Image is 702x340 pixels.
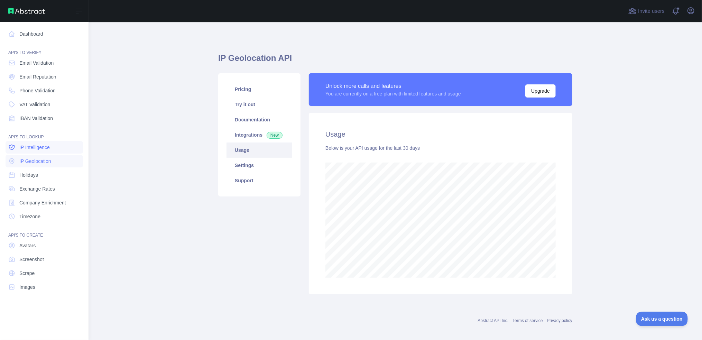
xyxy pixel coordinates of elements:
[627,6,666,17] button: Invite users
[478,318,509,323] a: Abstract API Inc.
[227,97,292,112] a: Try it out
[6,281,83,293] a: Images
[6,224,83,238] div: API'S TO CREATE
[19,199,66,206] span: Company Enrichment
[218,53,572,69] h1: IP Geolocation API
[19,213,40,220] span: Timezone
[19,144,50,151] span: IP Intelligence
[636,312,688,326] iframe: Toggle Customer Support
[638,7,665,15] span: Invite users
[6,42,83,55] div: API'S TO VERIFY
[19,284,35,291] span: Images
[6,155,83,167] a: IP Geolocation
[525,84,556,98] button: Upgrade
[6,141,83,154] a: IP Intelligence
[8,8,45,14] img: Abstract API
[227,112,292,127] a: Documentation
[19,59,54,66] span: Email Validation
[19,270,35,277] span: Scrape
[19,185,55,192] span: Exchange Rates
[325,82,461,90] div: Unlock more calls and features
[325,145,556,151] div: Below is your API usage for the last 30 days
[19,242,36,249] span: Avatars
[547,318,572,323] a: Privacy policy
[6,267,83,279] a: Scrape
[227,82,292,97] a: Pricing
[512,318,543,323] a: Terms of service
[6,239,83,252] a: Avatars
[19,101,50,108] span: VAT Validation
[267,132,283,139] span: New
[227,127,292,143] a: Integrations New
[19,73,56,80] span: Email Reputation
[6,28,83,40] a: Dashboard
[19,115,53,122] span: IBAN Validation
[19,158,51,165] span: IP Geolocation
[6,253,83,266] a: Screenshot
[325,129,556,139] h2: Usage
[6,98,83,111] a: VAT Validation
[6,57,83,69] a: Email Validation
[6,196,83,209] a: Company Enrichment
[325,90,461,97] div: You are currently on a free plan with limited features and usage
[6,71,83,83] a: Email Reputation
[6,84,83,97] a: Phone Validation
[6,210,83,223] a: Timezone
[227,158,292,173] a: Settings
[19,256,44,263] span: Screenshot
[6,183,83,195] a: Exchange Rates
[227,173,292,188] a: Support
[6,126,83,140] div: API'S TO LOOKUP
[19,87,56,94] span: Phone Validation
[227,143,292,158] a: Usage
[19,172,38,178] span: Holidays
[6,169,83,181] a: Holidays
[6,112,83,125] a: IBAN Validation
